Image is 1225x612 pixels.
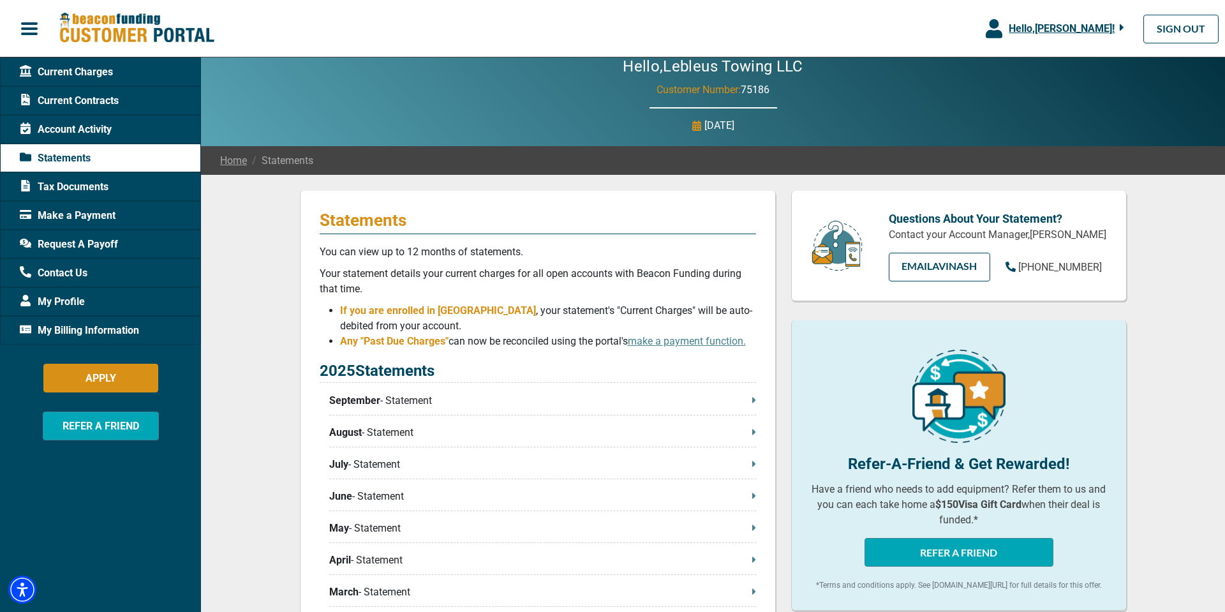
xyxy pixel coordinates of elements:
p: Your statement details your current charges for all open accounts with Beacon Funding during that... [320,266,756,297]
span: Customer Number: [657,84,741,96]
p: 2025 Statements [320,359,756,383]
span: Any "Past Due Charges" [340,335,449,347]
span: April [329,553,351,568]
h2: Hello, Lebleus Towing LLC [584,57,842,76]
span: My Billing Information [20,323,139,338]
a: [PHONE_NUMBER] [1006,260,1102,275]
span: Tax Documents [20,179,108,195]
span: Hello, [PERSON_NAME] ! [1009,22,1115,34]
p: - Statement [329,553,756,568]
button: REFER A FRIEND [43,412,159,440]
span: 75186 [741,84,769,96]
span: Make a Payment [20,208,115,223]
span: Account Activity [20,122,112,137]
p: Refer-A-Friend & Get Rewarded! [811,452,1107,475]
span: May [329,521,349,536]
img: refer-a-friend-icon.png [912,350,1006,443]
span: can now be reconciled using the portal's [449,335,746,347]
button: REFER A FRIEND [865,538,1053,567]
p: Contact your Account Manager, [PERSON_NAME] [889,227,1107,243]
span: [PHONE_NUMBER] [1018,261,1102,273]
b: $150 Visa Gift Card [935,498,1021,511]
a: Home [220,153,247,168]
span: September [329,393,380,408]
span: Current Contracts [20,93,119,108]
p: Have a friend who needs to add equipment? Refer them to us and you can each take home a when thei... [811,482,1107,528]
img: Beacon Funding Customer Portal Logo [59,12,214,45]
p: Questions About Your Statement? [889,210,1107,227]
p: - Statement [329,393,756,408]
span: Statements [247,153,313,168]
span: March [329,585,359,600]
p: *Terms and conditions apply. See [DOMAIN_NAME][URL] for full details for this offer. [811,579,1107,591]
span: August [329,425,362,440]
span: If you are enrolled in [GEOGRAPHIC_DATA] [340,304,536,317]
span: June [329,489,352,504]
span: July [329,457,348,472]
p: - Statement [329,425,756,440]
img: customer-service.png [808,220,866,272]
span: Statements [20,151,91,166]
p: - Statement [329,489,756,504]
button: APPLY [43,364,158,392]
p: [DATE] [704,118,734,133]
p: - Statement [329,457,756,472]
span: Current Charges [20,64,113,80]
div: Accessibility Menu [8,576,36,604]
span: Contact Us [20,265,87,281]
p: Statements [320,210,756,230]
a: make a payment function. [628,335,746,347]
p: You can view up to 12 months of statements. [320,244,756,260]
a: SIGN OUT [1143,15,1219,43]
span: , your statement's "Current Charges" will be auto-debited from your account. [340,304,752,332]
span: My Profile [20,294,85,310]
p: - Statement [329,585,756,600]
p: - Statement [329,521,756,536]
span: Request A Payoff [20,237,118,252]
a: EMAILAvinash [889,253,990,281]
